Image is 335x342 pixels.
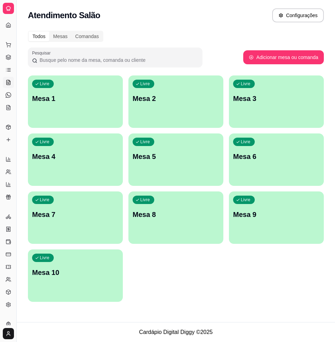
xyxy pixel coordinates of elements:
[28,10,100,21] h2: Atendimento Salão
[28,191,123,244] button: LivreMesa 7
[49,31,71,41] div: Mesas
[40,197,50,203] p: Livre
[233,210,320,219] p: Mesa 9
[128,133,223,186] button: LivreMesa 5
[32,210,119,219] p: Mesa 7
[29,31,49,41] div: Todos
[28,133,123,186] button: LivreMesa 4
[128,191,223,244] button: LivreMesa 8
[128,75,223,128] button: LivreMesa 2
[233,94,320,103] p: Mesa 3
[133,210,219,219] p: Mesa 8
[28,75,123,128] button: LivreMesa 1
[32,94,119,103] p: Mesa 1
[241,197,251,203] p: Livre
[133,94,219,103] p: Mesa 2
[133,152,219,161] p: Mesa 5
[37,57,198,64] input: Pesquisar
[40,255,50,261] p: Livre
[32,152,119,161] p: Mesa 4
[241,139,251,145] p: Livre
[140,139,150,145] p: Livre
[40,81,50,87] p: Livre
[17,322,335,342] footer: Cardápio Digital Diggy © 2025
[32,268,119,277] p: Mesa 10
[233,152,320,161] p: Mesa 6
[229,75,324,128] button: LivreMesa 3
[72,31,103,41] div: Comandas
[243,50,324,64] button: Adicionar mesa ou comanda
[140,197,150,203] p: Livre
[140,81,150,87] p: Livre
[32,50,53,56] label: Pesquisar
[229,133,324,186] button: LivreMesa 6
[28,249,123,302] button: LivreMesa 10
[229,191,324,244] button: LivreMesa 9
[40,139,50,145] p: Livre
[272,8,324,22] button: Configurações
[241,81,251,87] p: Livre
